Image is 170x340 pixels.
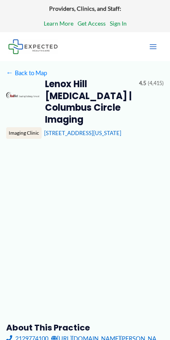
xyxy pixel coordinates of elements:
a: Sign In [110,18,127,29]
span: (4,415) [148,78,164,88]
div: Imaging Clinic [6,127,42,139]
a: Learn More [44,18,73,29]
a: ←Back to Map [6,67,47,78]
a: [STREET_ADDRESS][US_STATE] [44,130,121,136]
h3: About this practice [6,322,164,333]
img: Expected Healthcare Logo - side, dark font, small [8,39,58,54]
strong: Providers, Clinics, and Staff: [49,5,121,12]
button: Main menu toggle [144,38,162,55]
span: ← [6,69,14,76]
h2: Lenox Hill [MEDICAL_DATA] | Columbus Circle Imaging [45,78,133,126]
a: Get Access [78,18,106,29]
span: 4.5 [139,78,146,88]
